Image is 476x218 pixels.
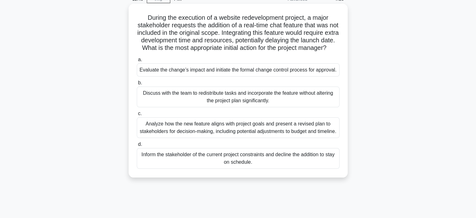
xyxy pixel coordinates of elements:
[137,117,340,138] div: Analyze how the new feature aligns with project goals and present a revised plan to stakeholders ...
[137,87,340,107] div: Discuss with the team to redistribute tasks and incorporate the feature without altering the proj...
[136,14,340,52] h5: During the execution of a website redevelopment project, a major stakeholder requests the additio...
[138,141,142,147] span: d.
[138,111,142,116] span: c.
[138,57,142,62] span: a.
[138,80,142,85] span: b.
[137,148,340,169] div: Inform the stakeholder of the current project constraints and decline the addition to stay on sch...
[137,63,340,77] div: Evaluate the change’s impact and initiate the formal change control process for approval.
